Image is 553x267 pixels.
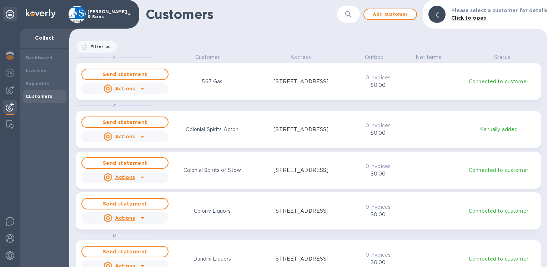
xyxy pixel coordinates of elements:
[26,94,53,99] b: Customers
[262,54,339,61] p: Address
[169,54,246,61] p: Customer
[273,78,328,85] p: [STREET_ADDRESS]
[361,122,396,129] p: 0 invoices
[88,70,162,79] span: Send statement
[26,81,50,86] b: Payments
[202,78,222,85] p: 567 Gas
[273,126,328,133] p: [STREET_ADDRESS]
[115,174,135,180] u: Actions
[462,255,535,263] p: Connected to customer
[273,167,328,174] p: [STREET_ADDRESS]
[76,152,541,189] button: Send statementActionsColonial Spirits of Stow[STREET_ADDRESS]0 invoices$0.00Connected to customer
[88,247,162,256] span: Send statement
[113,103,116,108] span: C
[81,157,169,169] button: Send statement
[88,199,162,208] span: Send statement
[461,126,537,133] p: Manually added
[113,232,116,238] span: D
[26,55,53,60] b: Dashboard
[361,74,396,81] p: 0 invoices
[87,44,104,50] p: Filter
[451,15,487,21] b: Click to open
[87,9,123,19] p: [PERSON_NAME] & Sons
[76,192,541,229] button: Send statementActionsColony Liquors[STREET_ADDRESS]0 invoices$0.00Connected to customer
[409,54,448,61] p: Net terms
[184,167,241,174] p: Colonial Spirits of Stow
[6,69,14,77] img: Foreign exchange
[273,255,328,263] p: [STREET_ADDRESS]
[361,170,396,178] p: $0.00
[146,7,337,22] h1: Customers
[361,129,396,137] p: $0.00
[115,134,135,139] u: Actions
[462,207,535,215] p: Connected to customer
[463,54,541,61] p: Status
[361,203,396,211] p: 0 invoices
[273,207,328,215] p: [STREET_ADDRESS]
[361,259,396,266] p: $0.00
[76,63,541,100] button: Send statementActions567 Gas[STREET_ADDRESS]0 invoices$0.00Connected to customer
[26,34,64,41] p: Collect
[361,81,396,89] p: $0.00
[113,55,116,60] span: 5
[462,78,535,85] p: Connected to customer
[26,9,56,18] img: Logo
[88,118,162,127] span: Send statement
[81,69,169,80] button: Send statement
[81,246,169,257] button: Send statement
[76,111,541,148] button: Send statementActionsColonial Spirits Acton[STREET_ADDRESS]0 invoices$0.00Manually added
[76,54,547,267] div: grid
[361,211,396,218] p: $0.00
[186,126,238,133] p: Colonial Spirits Acton
[81,198,169,209] button: Send statement
[115,215,135,221] u: Actions
[193,255,231,263] p: Dandini Liquors
[115,86,135,92] u: Actions
[361,163,396,170] p: 0 invoices
[363,9,417,20] button: Add customer
[370,10,411,19] span: Add customer
[88,159,162,167] span: Send statement
[361,251,396,259] p: 0 invoices
[26,68,46,73] b: Invoices
[355,54,394,61] p: Outbox
[81,117,169,128] button: Send statement
[3,7,17,21] div: Unpin categories
[194,207,231,215] p: Colony Liquors
[462,167,535,174] p: Connected to customer
[451,8,547,13] b: Please select a customer for details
